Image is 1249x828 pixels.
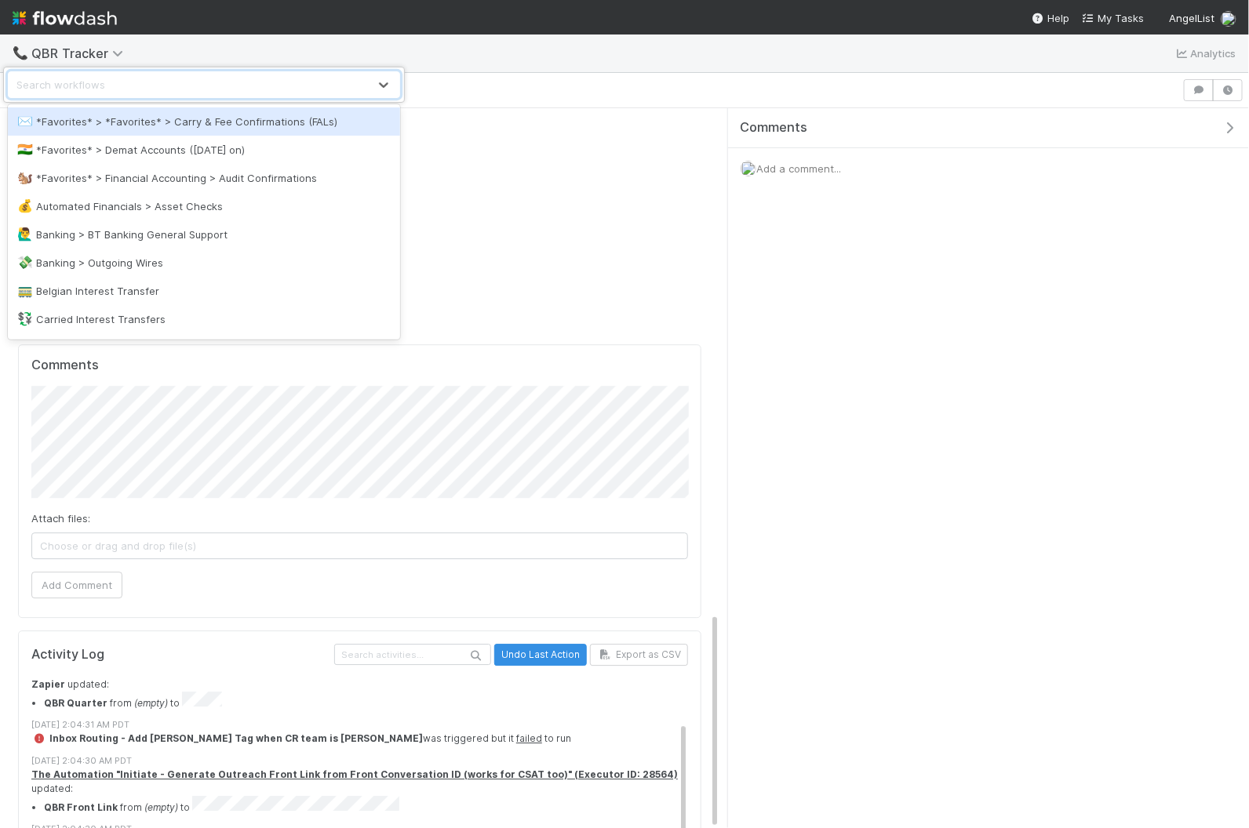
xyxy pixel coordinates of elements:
span: 💸 [17,256,33,269]
div: Banking > BT Banking General Support [17,227,391,242]
div: *Favorites* > Demat Accounts ([DATE] on) [17,142,391,158]
div: Belgian Interest Transfer [17,283,391,299]
span: 🚃 [17,284,33,297]
span: ✉️ [17,114,33,128]
div: Automated Financials > Asset Checks [17,198,391,214]
span: 🙋‍♂️ [17,227,33,241]
div: Search workflows [16,77,105,93]
span: 🐿️ [17,171,33,184]
div: Banking > Outgoing Wires [17,255,391,271]
span: 💱 [17,312,33,325]
span: 💰 [17,199,33,212]
div: Carried Interest Transfers [17,311,391,327]
div: *Favorites* > *Favorites* > Carry & Fee Confirmations (FALs) [17,114,391,129]
div: *Favorites* > Financial Accounting > Audit Confirmations [17,170,391,186]
span: 🇮🇳 [17,143,33,156]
